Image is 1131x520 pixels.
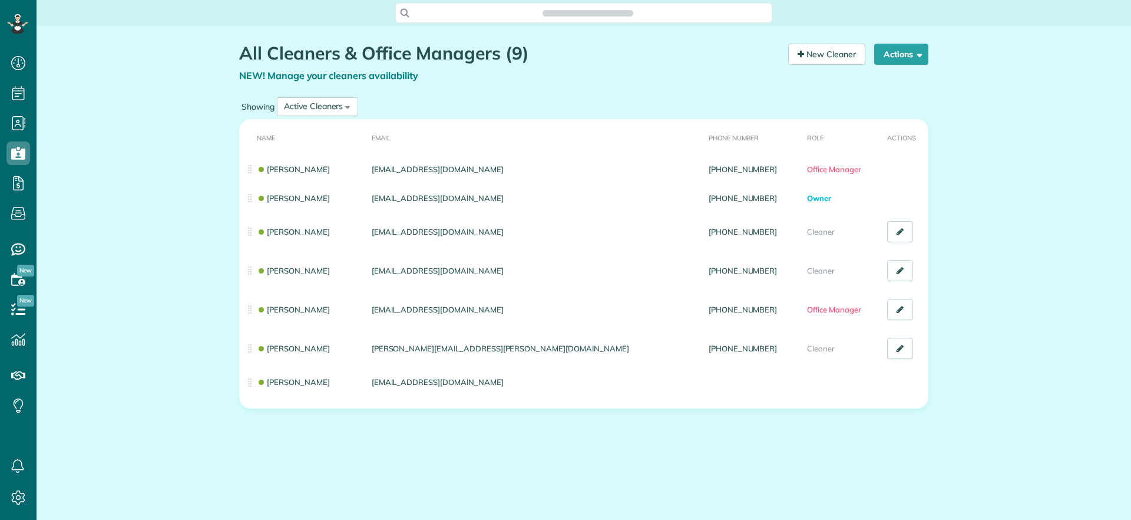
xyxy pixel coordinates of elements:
[807,227,835,236] span: Cleaner
[554,7,621,19] span: Search ZenMaid…
[367,155,704,184] td: [EMAIL_ADDRESS][DOMAIN_NAME]
[257,164,330,174] a: [PERSON_NAME]
[882,119,928,155] th: Actions
[367,368,704,397] td: [EMAIL_ADDRESS][DOMAIN_NAME]
[704,119,802,155] th: Phone number
[807,344,835,353] span: Cleaner
[807,305,861,314] span: Office Manager
[17,265,34,277] span: New
[17,295,34,307] span: New
[367,119,704,155] th: Email
[709,344,777,353] a: [PHONE_NUMBER]
[807,164,861,174] span: Office Manager
[257,377,330,387] a: [PERSON_NAME]
[709,305,777,314] a: [PHONE_NUMBER]
[284,100,343,113] div: Active Cleaners
[257,227,330,236] a: [PERSON_NAME]
[788,44,865,65] a: New Cleaner
[257,344,330,353] a: [PERSON_NAME]
[367,184,704,213] td: [EMAIL_ADDRESS][DOMAIN_NAME]
[239,119,367,155] th: Name
[367,290,704,329] td: [EMAIL_ADDRESS][DOMAIN_NAME]
[239,44,779,63] h1: All Cleaners & Office Managers (9)
[709,164,777,174] a: [PHONE_NUMBER]
[239,101,277,113] label: Showing
[709,266,777,275] a: [PHONE_NUMBER]
[874,44,928,65] button: Actions
[802,119,882,155] th: Role
[807,266,835,275] span: Cleaner
[367,212,704,251] td: [EMAIL_ADDRESS][DOMAIN_NAME]
[709,227,777,236] a: [PHONE_NUMBER]
[257,193,330,203] a: [PERSON_NAME]
[257,305,330,314] a: [PERSON_NAME]
[807,193,831,203] span: Owner
[367,329,704,368] td: [PERSON_NAME][EMAIL_ADDRESS][PERSON_NAME][DOMAIN_NAME]
[239,70,418,81] a: NEW! Manage your cleaners availability
[257,266,330,275] a: [PERSON_NAME]
[709,193,777,203] a: [PHONE_NUMBER]
[367,251,704,290] td: [EMAIL_ADDRESS][DOMAIN_NAME]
